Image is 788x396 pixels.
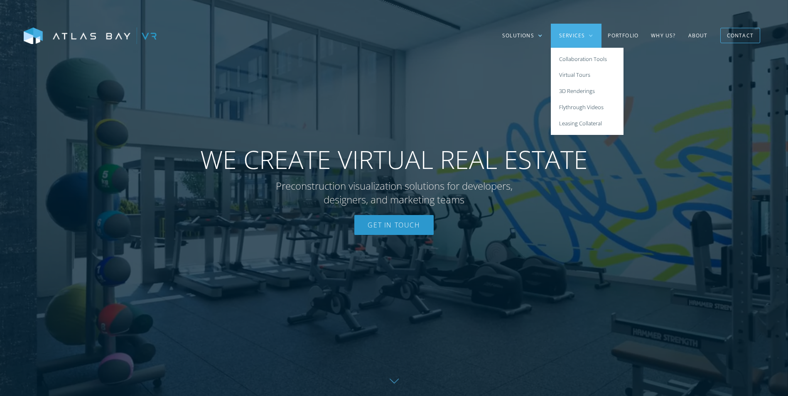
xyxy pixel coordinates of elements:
a: Collaboration Tools [551,51,624,67]
a: Get In Touch [354,215,433,235]
a: Flythrough Videos [551,99,624,115]
img: Atlas Bay VR Logo [24,27,157,45]
a: About [682,24,714,48]
p: Preconstruction visualization solutions for developers, designers, and marketing teams [259,179,529,207]
div: Services [551,24,602,48]
div: Solutions [502,32,534,39]
a: Why US? [645,24,682,48]
div: Solutions [494,24,551,48]
img: Down further on page [390,379,399,384]
a: Virtual Tours [551,67,624,83]
a: Contact [720,28,760,43]
div: Contact [727,29,754,42]
a: Leasing Collateral [551,115,624,132]
div: Services [559,32,585,39]
span: WE CREATE VIRTUAL REAL ESTATE [200,144,588,175]
a: 3D Renderings [551,83,624,99]
a: Portfolio [601,24,645,48]
nav: Services [551,48,624,135]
